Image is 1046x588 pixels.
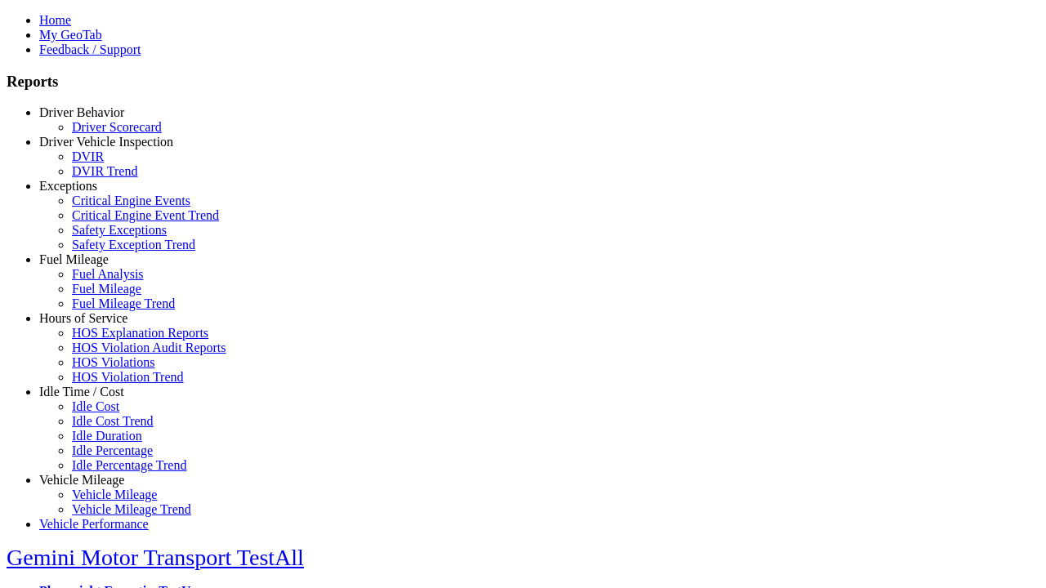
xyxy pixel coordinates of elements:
[72,149,104,163] a: DVIR
[72,429,142,443] a: Idle Duration
[39,135,173,149] a: Driver Vehicle Inspection
[72,120,162,134] a: Driver Scorecard
[72,458,186,472] a: Idle Percentage Trend
[72,194,190,207] a: Critical Engine Events
[39,13,71,27] a: Home
[72,355,154,369] a: HOS Violations
[72,223,167,237] a: Safety Exceptions
[39,179,97,193] a: Exceptions
[39,105,124,119] a: Driver Behavior
[39,28,102,42] a: My GeoTab
[72,341,226,354] a: HOS Violation Audit Reports
[7,545,304,570] a: Gemini Motor Transport TestAll
[39,42,141,56] a: Feedback / Support
[39,311,127,325] a: Hours of Service
[72,414,154,428] a: Idle Cost Trend
[72,488,157,501] a: Vehicle Mileage
[72,164,137,178] a: DVIR Trend
[39,252,109,266] a: Fuel Mileage
[72,326,208,340] a: HOS Explanation Reports
[72,238,195,252] a: Safety Exception Trend
[72,443,153,457] a: Idle Percentage
[72,296,175,310] a: Fuel Mileage Trend
[39,385,124,399] a: Idle Time / Cost
[72,282,141,296] a: Fuel Mileage
[72,267,144,281] a: Fuel Analysis
[7,73,1039,91] h3: Reports
[72,208,219,222] a: Critical Engine Event Trend
[72,370,184,384] a: HOS Violation Trend
[39,473,124,487] a: Vehicle Mileage
[72,399,119,413] a: Idle Cost
[39,517,149,531] a: Vehicle Performance
[72,502,191,516] a: Vehicle Mileage Trend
